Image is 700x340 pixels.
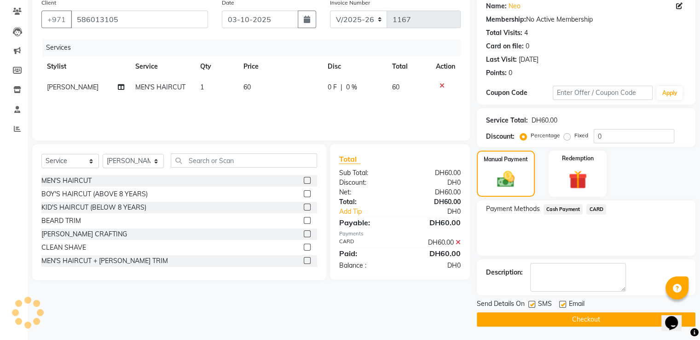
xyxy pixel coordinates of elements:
[538,299,552,311] span: SMS
[569,299,584,311] span: Email
[341,82,342,92] span: |
[332,238,400,247] div: CARD
[486,268,523,277] div: Description:
[41,189,148,199] div: BOY'S HAIRCUT (ABOVE 8 YEARS)
[332,178,400,188] div: Discount:
[486,55,517,64] div: Last Visit:
[387,56,430,77] th: Total
[563,168,593,191] img: _gift.svg
[332,197,400,207] div: Total:
[586,204,606,215] span: CARD
[486,132,515,141] div: Discount:
[486,15,686,24] div: No Active Membership
[400,188,468,197] div: DH60.00
[486,116,528,125] div: Service Total:
[400,261,468,270] div: DH0
[135,83,185,91] span: MEN'S HAIRCUT
[661,303,691,331] iframe: chat widget
[332,188,400,197] div: Net:
[41,216,81,226] div: BEARD TRIM
[477,299,525,311] span: Send Details On
[509,1,521,11] a: Neo
[486,15,526,24] div: Membership:
[484,155,528,164] label: Manual Payment
[486,41,524,51] div: Card on file:
[41,229,127,239] div: [PERSON_NAME] CRAFTING
[332,248,400,259] div: Paid:
[392,83,399,91] span: 60
[400,168,468,178] div: DH60.00
[519,55,538,64] div: [DATE]
[400,238,468,247] div: DH60.00
[41,11,72,28] button: +971
[200,83,204,91] span: 1
[339,230,461,238] div: Payments
[195,56,238,77] th: Qty
[238,56,322,77] th: Price
[322,56,387,77] th: Disc
[332,207,411,217] a: Add Tip
[41,176,92,186] div: MEN'S HAIRCUT
[562,154,594,163] label: Redemption
[400,178,468,188] div: DH0
[332,217,400,228] div: Payable:
[47,83,98,91] span: [PERSON_NAME]
[243,83,251,91] span: 60
[574,131,588,140] label: Fixed
[171,153,317,168] input: Search or Scan
[531,131,560,140] label: Percentage
[524,28,528,38] div: 4
[492,169,520,189] img: _cash.svg
[553,86,653,100] input: Enter Offer / Coupon Code
[130,56,195,77] th: Service
[400,217,468,228] div: DH60.00
[332,168,400,178] div: Sub Total:
[332,261,400,270] div: Balance :
[339,154,360,164] span: Total
[526,41,529,51] div: 0
[41,256,168,266] div: MEN'S HAIRCUT + [PERSON_NAME] TRIM
[71,11,208,28] input: Search by Name/Mobile/Email/Code
[411,207,467,217] div: DH0
[41,56,130,77] th: Stylist
[400,197,468,207] div: DH60.00
[509,68,512,78] div: 0
[486,204,540,214] span: Payment Methods
[486,68,507,78] div: Points:
[486,1,507,11] div: Name:
[477,312,695,327] button: Checkout
[430,56,461,77] th: Action
[41,203,146,212] div: KID'S HAIRCUT (BELOW 8 YEARS)
[41,243,86,252] div: CLEAN SHAVE
[486,88,553,98] div: Coupon Code
[656,86,683,100] button: Apply
[532,116,557,125] div: DH60.00
[400,248,468,259] div: DH60.00
[42,39,468,56] div: Services
[486,28,522,38] div: Total Visits:
[328,82,337,92] span: 0 F
[544,204,583,215] span: Cash Payment
[346,82,357,92] span: 0 %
